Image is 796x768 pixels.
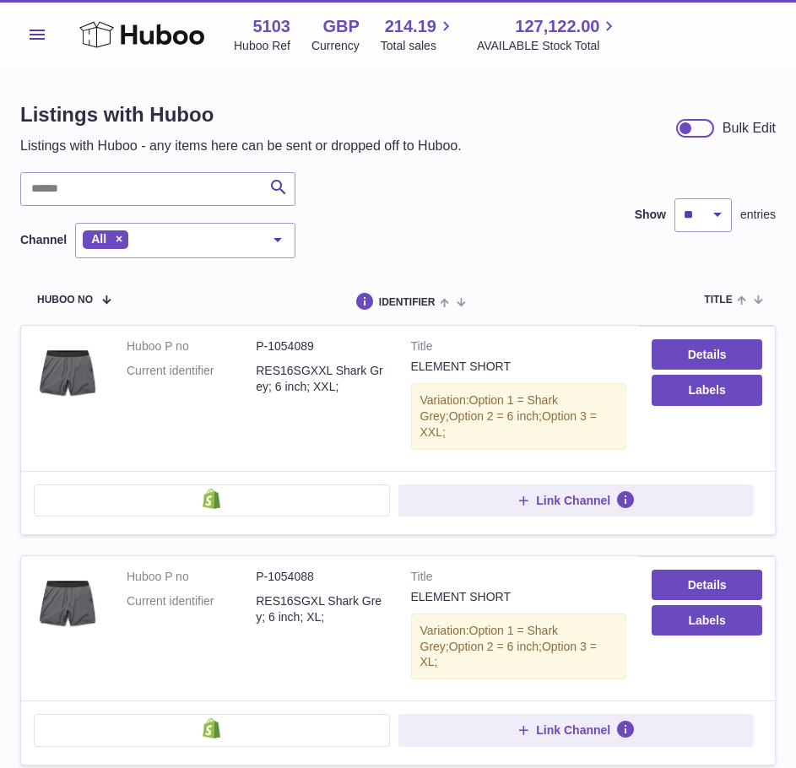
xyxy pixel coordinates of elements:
strong: Title [411,338,627,359]
div: Bulk Edit [723,119,776,138]
button: Link Channel [398,484,755,517]
img: shopify-small.png [203,718,220,738]
dt: Huboo P no [127,569,256,585]
span: Option 2 = 6 inch; [449,409,542,423]
img: shopify-small.png [203,489,220,509]
button: Link Channel [398,714,755,746]
span: Total sales [381,38,456,54]
dt: Current identifier [127,363,256,395]
span: Link Channel [536,722,610,738]
span: 127,122.00 [515,15,599,38]
span: Option 1 = Shark Grey; [420,624,559,653]
label: Channel [20,232,67,248]
span: Option 1 = Shark Grey; [420,393,559,423]
div: Currency [311,38,360,54]
div: Huboo Ref [234,38,290,54]
div: ELEMENT SHORT [411,359,627,375]
span: Link Channel [536,493,610,508]
img: ELEMENT SHORT [34,338,101,406]
dt: Huboo P no [127,338,256,354]
dd: RES16SGXL Shark Grey; 6 inch; XL; [256,593,385,625]
button: Labels [652,605,762,635]
span: identifier [379,297,436,308]
strong: 5103 [252,15,290,38]
span: entries [740,207,776,223]
div: Variation: [411,614,627,680]
button: Labels [652,375,762,405]
p: Listings with Huboo - any items here can be sent or dropped off to Huboo. [20,137,462,155]
a: Details [652,339,762,370]
dd: RES16SGXXL Shark Grey; 6 inch; XXL; [256,363,385,395]
strong: Title [411,569,627,589]
span: 214.19 [385,15,436,38]
span: All [91,232,106,246]
a: Details [652,570,762,600]
a: 127,122.00 AVAILABLE Stock Total [477,15,620,54]
span: Option 3 = XL; [420,640,597,669]
div: ELEMENT SHORT [411,589,627,605]
div: Variation: [411,383,627,450]
span: Option 3 = XXL; [420,409,597,439]
span: AVAILABLE Stock Total [477,38,620,54]
dd: P-1054088 [256,569,385,585]
dd: P-1054089 [256,338,385,354]
span: title [704,295,732,306]
a: 214.19 Total sales [381,15,456,54]
span: Option 2 = 6 inch; [449,640,542,653]
h1: Listings with Huboo [20,101,462,128]
label: Show [635,207,666,223]
span: Huboo no [37,295,93,306]
img: ELEMENT SHORT [34,569,101,636]
strong: GBP [322,15,359,38]
dt: Current identifier [127,593,256,625]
